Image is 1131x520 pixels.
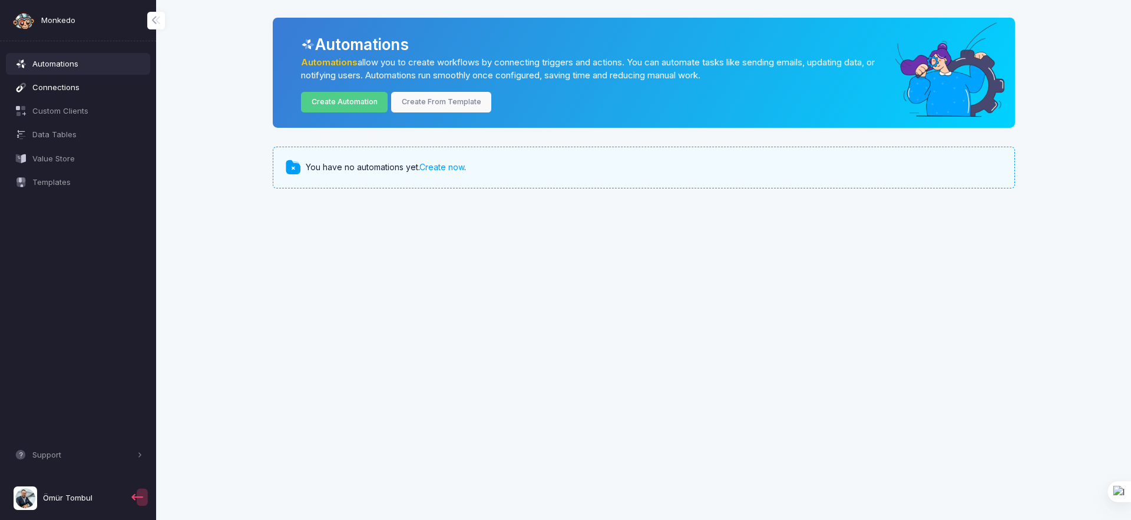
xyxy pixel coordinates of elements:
a: Custom Clients [6,101,151,122]
img: profile [14,486,37,510]
span: Templates [32,177,143,188]
button: Support [6,445,151,466]
span: Custom Clients [32,105,143,117]
span: Automations [32,58,143,70]
a: Automations [6,53,151,74]
a: Value Store [6,148,151,169]
div: Automations [301,33,997,56]
a: Create Automation [301,92,388,112]
span: Support [32,449,134,461]
a: Create From Template [391,92,491,112]
img: monkedo-logo-dark.png [12,9,35,32]
a: Templates [6,171,151,193]
span: Monkedo [41,15,75,27]
span: Value Store [32,153,143,165]
a: Create now [419,162,464,172]
a: Connections [6,77,151,98]
a: Monkedo [12,9,75,32]
a: Data Tables [6,124,151,145]
a: Automations [301,57,358,68]
span: Ömür Tombul [43,492,92,504]
p: allow you to create workflows by connecting triggers and actions. You can automate tasks like sen... [301,56,891,82]
span: Data Tables [32,129,143,141]
span: Connections [32,82,143,94]
a: Ömür Tombul [6,482,129,515]
span: You have no automations yet. . [306,161,466,174]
